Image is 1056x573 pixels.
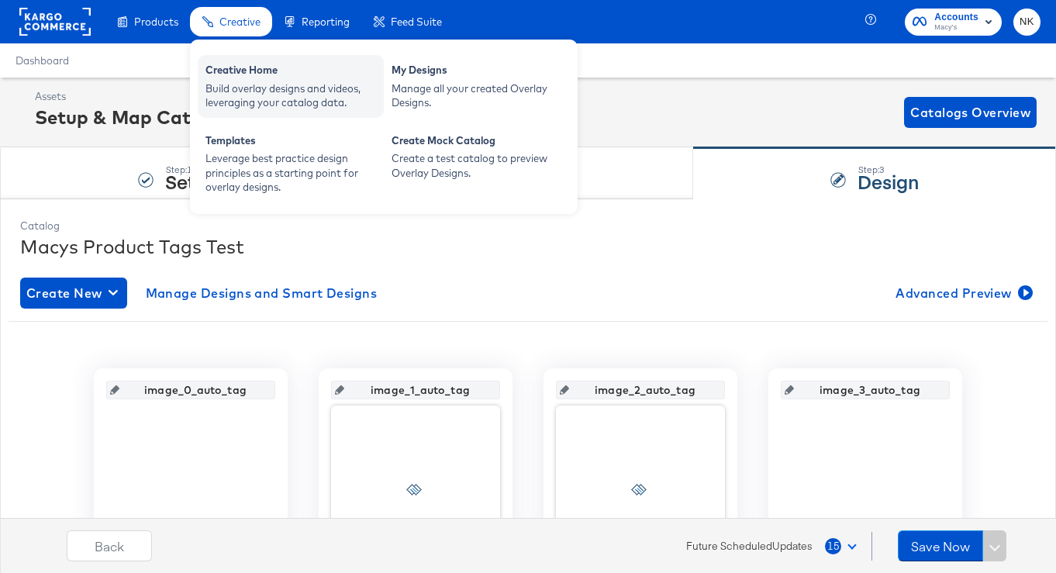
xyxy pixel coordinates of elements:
div: Assets [35,89,229,104]
div: Step: 3 [858,164,919,175]
button: Create New [20,278,127,309]
strong: Setup [165,168,216,194]
span: Macy's [934,22,978,34]
button: Save Now [898,530,983,561]
span: Create New [26,282,121,304]
span: Products [134,16,178,28]
span: Manage Designs and Smart Designs [146,282,378,304]
button: Catalogs Overview [904,97,1037,128]
div: Macys Product Tags Test [20,233,1036,260]
div: Setup & Map Catalog [35,104,229,130]
span: NK [1020,13,1034,31]
span: Accounts [934,9,978,26]
span: Feed Suite [391,16,442,28]
div: Catalog [20,219,1036,233]
span: Catalogs Overview [910,102,1030,123]
span: Creative [219,16,261,28]
span: Advanced Preview [896,282,1030,304]
button: Manage Designs and Smart Designs [140,278,384,309]
button: NK [1013,9,1040,36]
a: Dashboard [16,54,69,67]
span: 15 [825,538,841,554]
button: Back [67,530,152,561]
div: Step: 1 [165,164,216,175]
span: Reporting [302,16,350,28]
strong: Design [858,168,919,194]
button: AccountsMacy's [905,9,1002,36]
button: 15 [824,532,864,560]
button: Advanced Preview [889,278,1036,309]
span: Future Scheduled Updates [686,539,813,554]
